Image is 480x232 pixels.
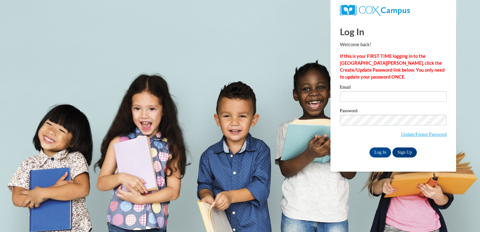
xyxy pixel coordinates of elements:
strong: If this is your FIRST TIME logging in to the [GEOGRAPHIC_DATA][PERSON_NAME], click the Create/Upd... [340,53,445,80]
img: COX Campus [340,5,410,16]
p: Welcome back! [340,41,447,48]
label: Email [340,85,447,91]
a: COX Campus [340,7,410,13]
label: Password [340,108,447,115]
a: Update/Forgot Password [401,132,447,137]
h1: Log In [340,25,447,38]
input: Log In [369,147,391,157]
a: Sign Up [392,147,417,157]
